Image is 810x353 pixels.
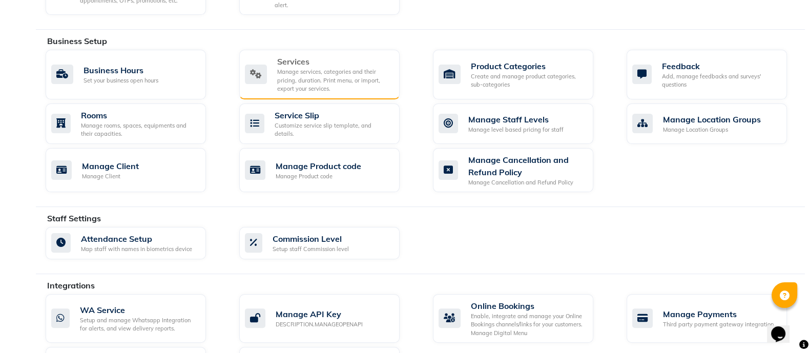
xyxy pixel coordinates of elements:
[627,103,805,144] a: Manage Location GroupsManage Location Groups
[471,72,585,89] div: Create and manage product categories, sub-categories
[276,172,361,181] div: Manage Product code
[471,300,585,312] div: Online Bookings
[276,160,361,172] div: Manage Product code
[468,126,564,134] div: Manage level based pricing for staff
[275,109,391,121] div: Service Slip
[46,50,224,99] a: Business HoursSet your business open hours
[471,60,585,72] div: Product Categories
[433,50,611,99] a: Product CategoriesCreate and manage product categories, sub-categories
[663,308,774,320] div: Manage Payments
[81,109,198,121] div: Rooms
[627,294,805,343] a: Manage PaymentsThird party payment gateway integration
[80,304,198,316] div: WA Service
[239,148,418,193] a: Manage Product codeManage Product code
[84,64,158,76] div: Business Hours
[276,320,363,329] div: DESCRIPTION.MANAGEOPENAPI
[471,312,585,338] div: Enable, integrate and manage your Online Bookings channels/links for your customers. Manage Digit...
[239,103,418,144] a: Service SlipCustomize service slip template, and details.
[239,50,418,99] a: ServicesManage services, categories and their pricing, duration. Print menu, or import, export yo...
[662,60,779,72] div: Feedback
[663,126,761,134] div: Manage Location Groups
[468,154,585,178] div: Manage Cancellation and Refund Policy
[468,178,585,187] div: Manage Cancellation and Refund Policy
[80,316,198,333] div: Setup and manage Whatsapp Integration for alerts, and view delivery reports.
[46,148,224,193] a: Manage ClientManage Client
[433,148,611,193] a: Manage Cancellation and Refund PolicyManage Cancellation and Refund Policy
[46,294,224,343] a: WA ServiceSetup and manage Whatsapp Integration for alerts, and view delivery reports.
[275,121,391,138] div: Customize service slip template, and details.
[276,308,363,320] div: Manage API Key
[273,245,349,254] div: Setup staff Commission level
[277,68,391,93] div: Manage services, categories and their pricing, duration. Print menu, or import, export your servi...
[277,55,391,68] div: Services
[81,121,198,138] div: Manage rooms, spaces, equipments and their capacities.
[663,113,761,126] div: Manage Location Groups
[81,245,192,254] div: Map staff with names in biometrics device
[84,76,158,85] div: Set your business open hours
[239,294,418,343] a: Manage API KeyDESCRIPTION.MANAGEOPENAPI
[433,294,611,343] a: Online BookingsEnable, integrate and manage your Online Bookings channels/links for your customer...
[81,233,192,245] div: Attendance Setup
[239,227,418,259] a: Commission LevelSetup staff Commission level
[82,160,139,172] div: Manage Client
[46,103,224,144] a: RoomsManage rooms, spaces, equipments and their capacities.
[767,312,800,343] iframe: chat widget
[663,320,774,329] div: Third party payment gateway integration
[82,172,139,181] div: Manage Client
[46,227,224,259] a: Attendance SetupMap staff with names in biometrics device
[468,113,564,126] div: Manage Staff Levels
[273,233,349,245] div: Commission Level
[627,50,805,99] a: FeedbackAdd, manage feedbacks and surveys' questions
[662,72,779,89] div: Add, manage feedbacks and surveys' questions
[433,103,611,144] a: Manage Staff LevelsManage level based pricing for staff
